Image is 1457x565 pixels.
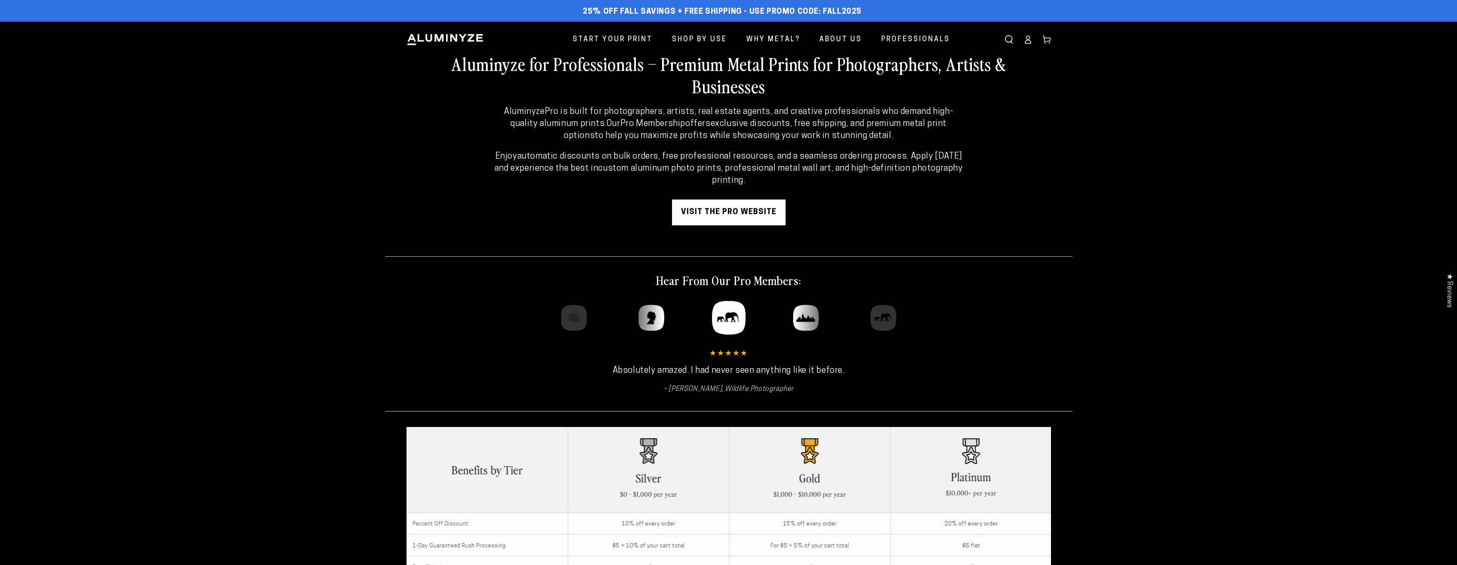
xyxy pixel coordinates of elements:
[672,34,727,46] span: Shop By Use
[881,34,950,46] span: Professionals
[517,152,907,161] strong: automatic discounts on bulk orders, free professional resources, and a seamless ordering process
[491,150,966,187] p: Enjoy . Apply [DATE] and experience the best in
[566,28,659,51] a: Start Your Print
[746,34,800,46] span: Why Metal?
[875,28,956,51] a: Professionals
[813,28,868,51] a: About Us
[672,200,785,225] a: visit the pro website
[449,52,1008,97] h2: Aluminyze for Professionals – Premium Metal Prints for Photographers, Artists & Businesses
[583,7,861,17] span: 25% off FALL Savings + Free Shipping - Use Promo Code: FALL2025
[564,120,947,140] strong: exclusive discounts, free shipping, and premium metal print options
[819,34,862,46] span: About Us
[491,106,966,142] p: Our offers to help you maximize profits while showcasing your work in stunning detail.
[740,28,806,51] a: Why Metal?
[573,34,653,46] span: Start Your Print
[656,272,801,288] h2: Hear From Our Pro Members:
[598,164,962,185] strong: custom aluminum photo prints, professional metal wall art, and high-definition photography printing.
[574,365,883,377] p: Absolutely amazed. I had never seen anything like it before.
[999,30,1018,49] summary: Search our site
[620,120,685,128] strong: Pro Membership
[1441,267,1457,314] div: Click to open Judge.me floating reviews tab
[666,28,733,51] a: Shop By Use
[504,107,953,128] strong: AluminyzePro is built for photographers, artists, real estate agents, and creative professionals ...
[406,33,484,46] img: Aluminyze
[574,383,883,396] cite: [PERSON_NAME], Wildlife Photographer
